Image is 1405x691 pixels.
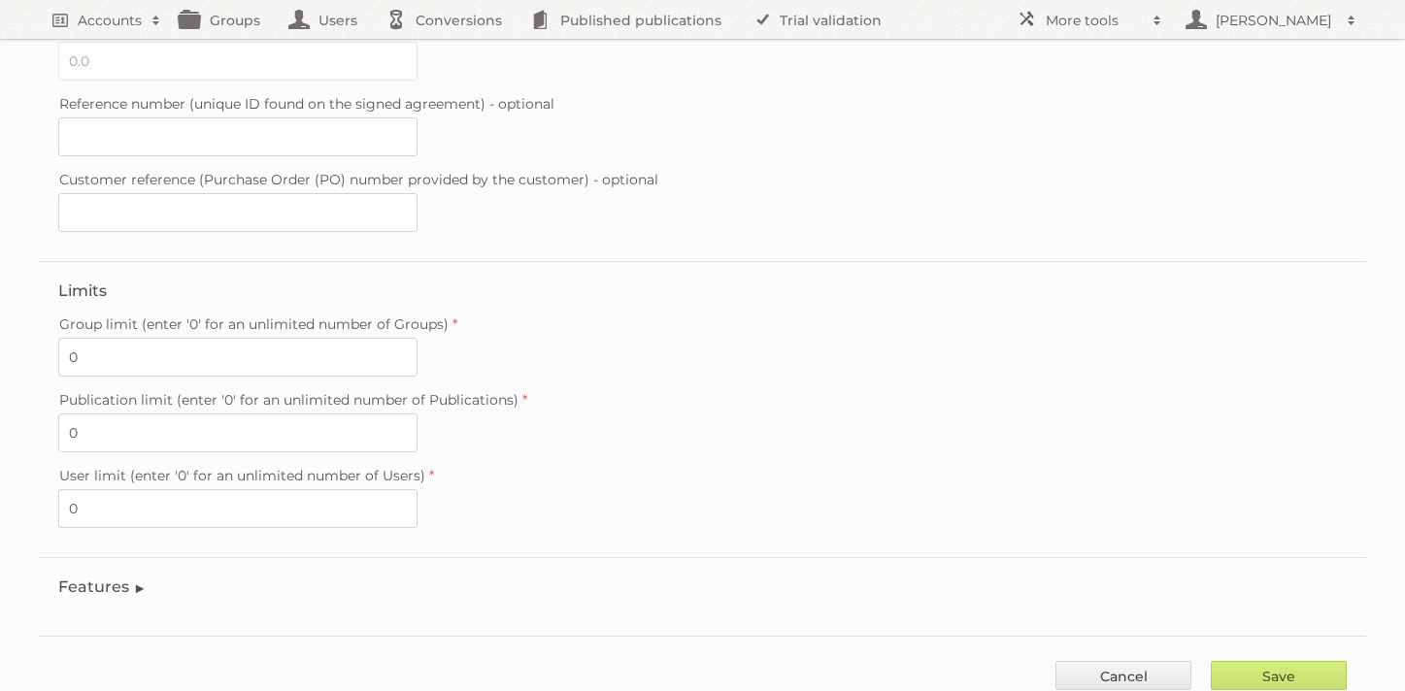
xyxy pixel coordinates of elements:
[78,11,142,30] h2: Accounts
[59,315,449,333] span: Group limit (enter '0' for an unlimited number of Groups)
[1046,11,1143,30] h2: More tools
[1055,661,1191,690] a: Cancel
[59,95,554,113] span: Reference number (unique ID found on the signed agreement) - optional
[59,391,519,409] span: Publication limit (enter '0' for an unlimited number of Publications)
[1211,11,1337,30] h2: [PERSON_NAME]
[59,467,425,484] span: User limit (enter '0' for an unlimited number of Users)
[58,577,147,596] legend: Features
[59,171,658,188] span: Customer reference (Purchase Order (PO) number provided by the customer) - optional
[58,281,107,300] legend: Limits
[1211,661,1347,690] input: Save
